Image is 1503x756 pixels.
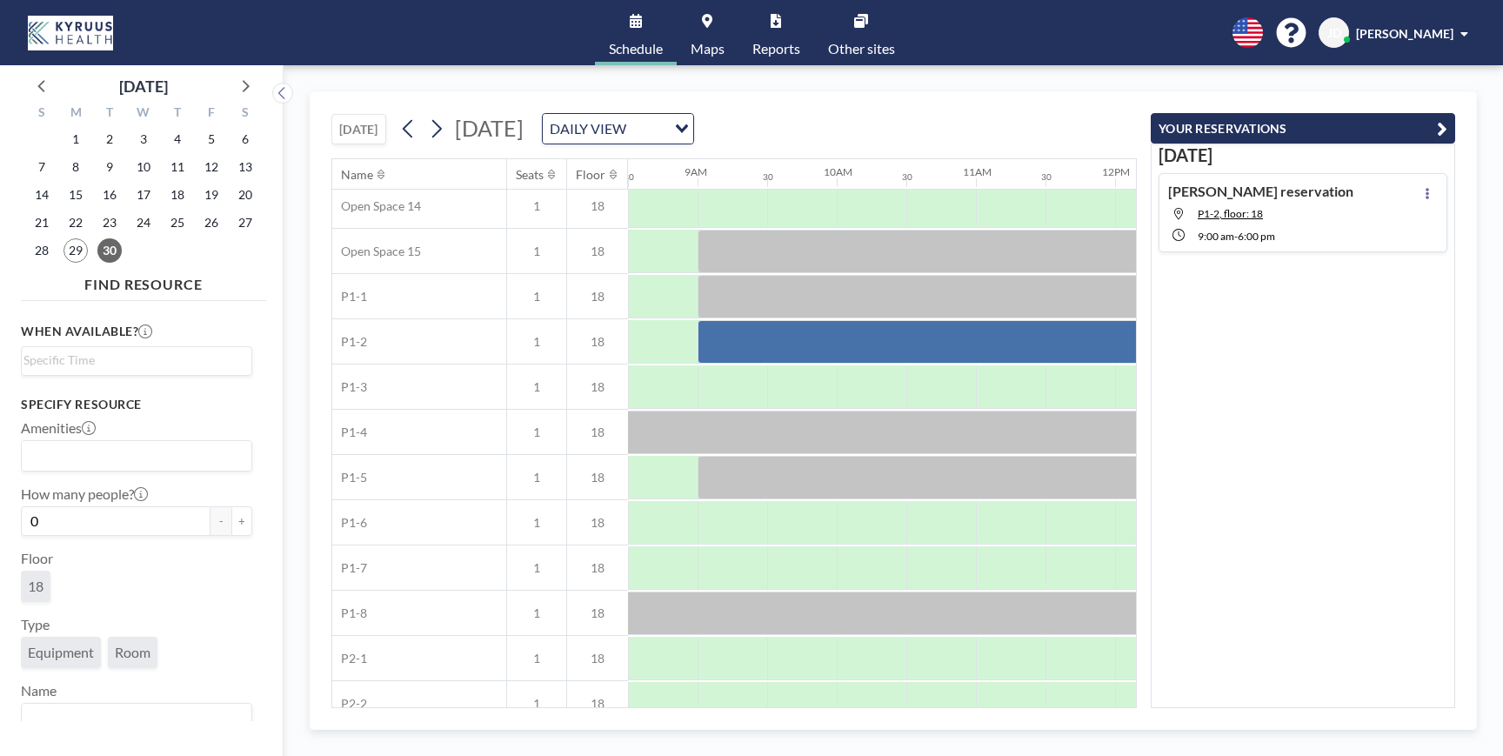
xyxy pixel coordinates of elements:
[233,127,257,151] span: Saturday, September 6, 2025
[231,506,252,536] button: +
[567,379,628,395] span: 18
[165,183,190,207] span: Thursday, September 18, 2025
[609,42,663,56] span: Schedule
[30,238,54,263] span: Sunday, September 28, 2025
[23,445,242,467] input: Search for option
[1041,171,1052,183] div: 30
[21,682,57,699] label: Name
[21,550,53,567] label: Floor
[1151,113,1455,144] button: YOUR RESERVATIONS
[567,198,628,214] span: 18
[507,651,566,666] span: 1
[97,155,122,179] span: Tuesday, September 9, 2025
[507,515,566,531] span: 1
[902,171,912,183] div: 30
[21,419,96,437] label: Amenities
[507,244,566,259] span: 1
[1327,25,1341,41] span: JD
[1198,207,1263,220] span: P1-2, floor: 18
[28,16,113,50] img: organization-logo
[332,560,367,576] span: P1-7
[22,441,251,471] div: Search for option
[567,560,628,576] span: 18
[93,103,127,125] div: T
[507,560,566,576] span: 1
[331,114,386,144] button: [DATE]
[763,171,773,183] div: 30
[567,651,628,666] span: 18
[332,244,421,259] span: Open Space 15
[567,425,628,440] span: 18
[228,103,262,125] div: S
[23,351,242,370] input: Search for option
[543,114,693,144] div: Search for option
[233,155,257,179] span: Saturday, September 13, 2025
[546,117,630,140] span: DAILY VIEW
[25,103,59,125] div: S
[233,211,257,235] span: Saturday, September 27, 2025
[1234,230,1238,243] span: -
[97,183,122,207] span: Tuesday, September 16, 2025
[567,515,628,531] span: 18
[332,515,367,531] span: P1-6
[23,707,242,730] input: Search for option
[21,269,266,293] h4: FIND RESOURCE
[165,211,190,235] span: Thursday, September 25, 2025
[507,379,566,395] span: 1
[28,578,43,595] span: 18
[115,644,150,661] span: Room
[97,211,122,235] span: Tuesday, September 23, 2025
[332,605,367,621] span: P1-8
[685,165,707,178] div: 9AM
[63,183,88,207] span: Monday, September 15, 2025
[199,183,224,207] span: Friday, September 19, 2025
[567,605,628,621] span: 18
[567,244,628,259] span: 18
[210,506,231,536] button: -
[332,334,367,350] span: P1-2
[22,704,251,733] div: Search for option
[332,696,367,712] span: P2-2
[30,211,54,235] span: Sunday, September 21, 2025
[507,289,566,304] span: 1
[963,165,992,178] div: 11AM
[332,470,367,485] span: P1-5
[691,42,725,56] span: Maps
[119,74,168,98] div: [DATE]
[332,651,367,666] span: P2-1
[59,103,93,125] div: M
[1159,144,1447,166] h3: [DATE]
[341,167,373,183] div: Name
[233,183,257,207] span: Saturday, September 20, 2025
[507,334,566,350] span: 1
[21,397,252,412] h3: Specify resource
[30,183,54,207] span: Sunday, September 14, 2025
[507,198,566,214] span: 1
[63,238,88,263] span: Monday, September 29, 2025
[332,289,367,304] span: P1-1
[631,117,665,140] input: Search for option
[1356,26,1453,41] span: [PERSON_NAME]
[1102,165,1130,178] div: 12PM
[507,696,566,712] span: 1
[824,165,852,178] div: 10AM
[22,347,251,373] div: Search for option
[131,211,156,235] span: Wednesday, September 24, 2025
[63,155,88,179] span: Monday, September 8, 2025
[63,127,88,151] span: Monday, September 1, 2025
[1198,230,1234,243] span: 9:00 AM
[567,696,628,712] span: 18
[1238,230,1275,243] span: 6:00 PM
[828,42,895,56] span: Other sites
[199,155,224,179] span: Friday, September 12, 2025
[624,171,634,183] div: 30
[165,155,190,179] span: Thursday, September 11, 2025
[21,616,50,633] label: Type
[516,167,544,183] div: Seats
[332,425,367,440] span: P1-4
[1168,183,1353,200] h4: [PERSON_NAME] reservation
[21,485,148,503] label: How many people?
[507,425,566,440] span: 1
[332,198,421,214] span: Open Space 14
[127,103,161,125] div: W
